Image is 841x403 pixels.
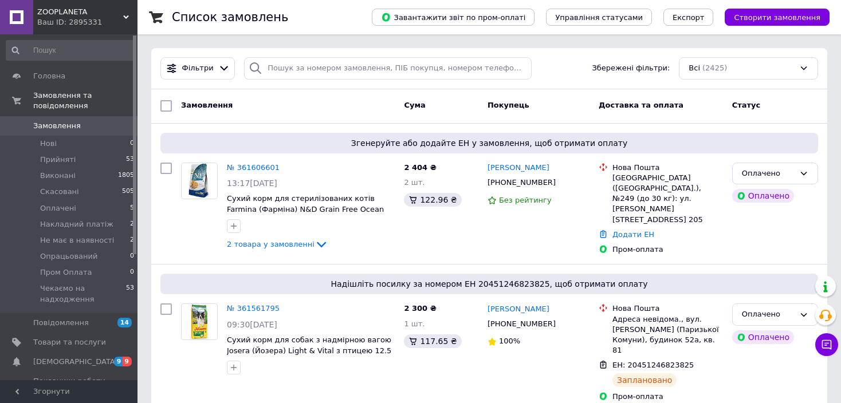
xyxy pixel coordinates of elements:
[612,361,694,369] span: ЕН: 20451246823825
[33,71,65,81] span: Головна
[713,13,830,21] a: Створити замовлення
[190,304,209,339] img: Фото товару
[702,64,727,72] span: (2425)
[599,101,683,109] span: Доставка та оплата
[663,9,714,26] button: Експорт
[181,303,218,340] a: Фото товару
[227,304,280,313] a: № 361561795
[40,155,76,165] span: Прийняті
[33,90,137,111] span: Замовлення та повідомлення
[165,278,814,290] span: Надішліть посилку за номером ЕН 20451246823825, щоб отримати оплату
[227,240,328,248] a: 2 товара у замовленні
[33,121,81,131] span: Замовлення
[734,13,820,22] span: Створити замовлення
[404,334,461,348] div: 117.65 ₴
[33,357,118,367] span: [DEMOGRAPHIC_DATA]
[673,13,705,22] span: Експорт
[732,189,794,203] div: Оплачено
[485,317,558,331] div: [PHONE_NUMBER]
[499,196,552,204] span: Без рейтингу
[40,139,57,149] span: Нові
[126,155,134,165] span: 53
[732,101,761,109] span: Статус
[612,373,677,387] div: Заплановано
[227,179,277,188] span: 13:17[DATE]
[227,320,277,329] span: 09:30[DATE]
[732,330,794,344] div: Оплачено
[404,178,425,187] span: 2 шт.
[182,63,214,74] span: Фільтри
[40,219,113,230] span: Накладний платіж
[37,7,123,17] span: ZOOPLANETA
[612,392,723,402] div: Пром-оплата
[118,171,134,181] span: 1805
[612,244,723,255] div: Пром-оплата
[40,235,114,246] span: Не має в наявності
[612,314,723,356] div: Адреса невідома., вул. [PERSON_NAME] (Паризької Комуни), будинок 52a, кв. 81
[689,63,700,74] span: Всі
[612,303,723,314] div: Нова Пошта
[488,304,549,315] a: [PERSON_NAME]
[227,240,315,248] span: 2 товара у замовленні
[592,63,670,74] span: Збережені фільтри:
[404,163,436,172] span: 2 404 ₴
[130,235,134,246] span: 2
[182,163,217,199] img: Фото товару
[114,357,123,366] span: 9
[612,230,654,239] a: Додати ЕН
[123,357,132,366] span: 9
[172,10,288,24] h1: Список замовлень
[6,40,135,61] input: Пошук
[40,187,79,197] span: Скасовані
[126,283,134,304] span: 53
[130,219,134,230] span: 2
[815,333,838,356] button: Чат з покупцем
[612,173,723,225] div: [GEOGRAPHIC_DATA] ([GEOGRAPHIC_DATA].), №249 (до 30 кг): ул. [PERSON_NAME][STREET_ADDRESS] 205
[227,194,388,235] a: Сухий корм для стерилізованих котів Farmina (Фарміна) N&D Grain Free Ocean Neutered з оселедцем т...
[404,101,425,109] span: Cума
[742,168,795,180] div: Оплачено
[130,139,134,149] span: 0
[546,9,652,26] button: Управління статусами
[40,251,97,262] span: Опрацьований
[404,304,436,313] span: 2 300 ₴
[181,163,218,199] a: Фото товару
[33,337,106,347] span: Товари та послуги
[130,267,134,278] span: 0
[742,309,795,321] div: Оплачено
[40,171,76,181] span: Виконані
[33,376,106,397] span: Показники роботи компанії
[117,318,132,327] span: 14
[165,137,814,149] span: Згенеруйте або додайте ЕН у замовлення, щоб отримати оплату
[130,203,134,214] span: 5
[37,17,137,27] div: Ваш ID: 2895331
[33,318,89,328] span: Повідомлення
[122,187,134,197] span: 505
[40,267,92,278] span: Пром Оплата
[181,101,233,109] span: Замовлення
[227,163,280,172] a: № 361606601
[244,57,531,80] input: Пошук за номером замовлення, ПІБ покупця, номером телефону, Email, номером накладної
[372,9,535,26] button: Завантажити звіт по пром-оплаті
[555,13,643,22] span: Управління статусами
[40,203,76,214] span: Оплачені
[499,337,520,345] span: 100%
[488,163,549,173] a: [PERSON_NAME]
[381,12,525,22] span: Завантажити звіт по пром-оплаті
[227,335,391,365] a: Сухий корм для собак з надмірною вагою Josera (Йозера) Light & Vital з птицею 12.5 кг
[404,193,461,207] div: 122.96 ₴
[488,101,529,109] span: Покупець
[612,163,723,173] div: Нова Пошта
[40,283,126,304] span: Чекаємо на надходження
[485,175,558,190] div: [PHONE_NUMBER]
[130,251,134,262] span: 0
[404,319,425,328] span: 1 шт.
[725,9,830,26] button: Створити замовлення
